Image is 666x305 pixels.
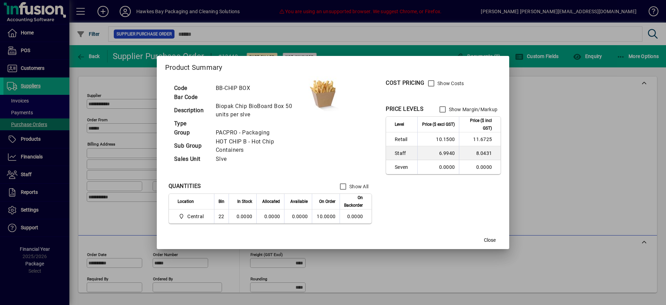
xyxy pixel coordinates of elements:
[171,84,212,93] td: Code
[417,146,459,160] td: 6.9940
[309,76,339,111] img: contain
[395,150,413,157] span: Staff
[290,198,308,205] span: Available
[187,213,204,220] span: Central
[171,102,212,119] td: Description
[417,132,459,146] td: 10.1500
[212,137,309,155] td: HOT CHIP B - Hot Chip Containers
[319,198,335,205] span: On Order
[422,121,455,128] span: Price ($ excl GST)
[178,212,206,221] span: Central
[395,136,413,143] span: Retail
[436,80,464,87] label: Show Costs
[262,198,280,205] span: Allocated
[229,209,256,223] td: 0.0000
[386,79,424,87] div: COST PRICING
[484,237,496,244] span: Close
[459,146,501,160] td: 8.0431
[447,106,498,113] label: Show Margin/Markup
[171,155,212,164] td: Sales Unit
[479,234,501,246] button: Close
[348,183,368,190] label: Show All
[395,121,404,128] span: Level
[219,198,224,205] span: Bin
[169,182,201,190] div: QUANTITIES
[212,128,309,137] td: PACPRO - Packaging
[178,198,194,205] span: Location
[237,198,252,205] span: In Stock
[340,209,372,223] td: 0.0000
[459,132,501,146] td: 11.6725
[395,164,413,171] span: Seven
[171,119,212,128] td: Type
[344,194,363,209] span: On Backorder
[212,84,309,93] td: BB-CHIP BOX
[317,214,335,219] span: 10.0000
[212,155,309,164] td: Slve
[214,209,229,223] td: 22
[171,93,212,102] td: Bar Code
[417,160,459,174] td: 0.0000
[256,209,284,223] td: 0.0000
[386,105,424,113] div: PRICE LEVELS
[463,117,492,132] span: Price ($ incl GST)
[284,209,312,223] td: 0.0000
[459,160,501,174] td: 0.0000
[212,102,309,119] td: Biopak Chip BioBoard Box 50 units per slve
[171,128,212,137] td: Group
[157,56,509,76] h2: Product Summary
[171,137,212,155] td: Sub Group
